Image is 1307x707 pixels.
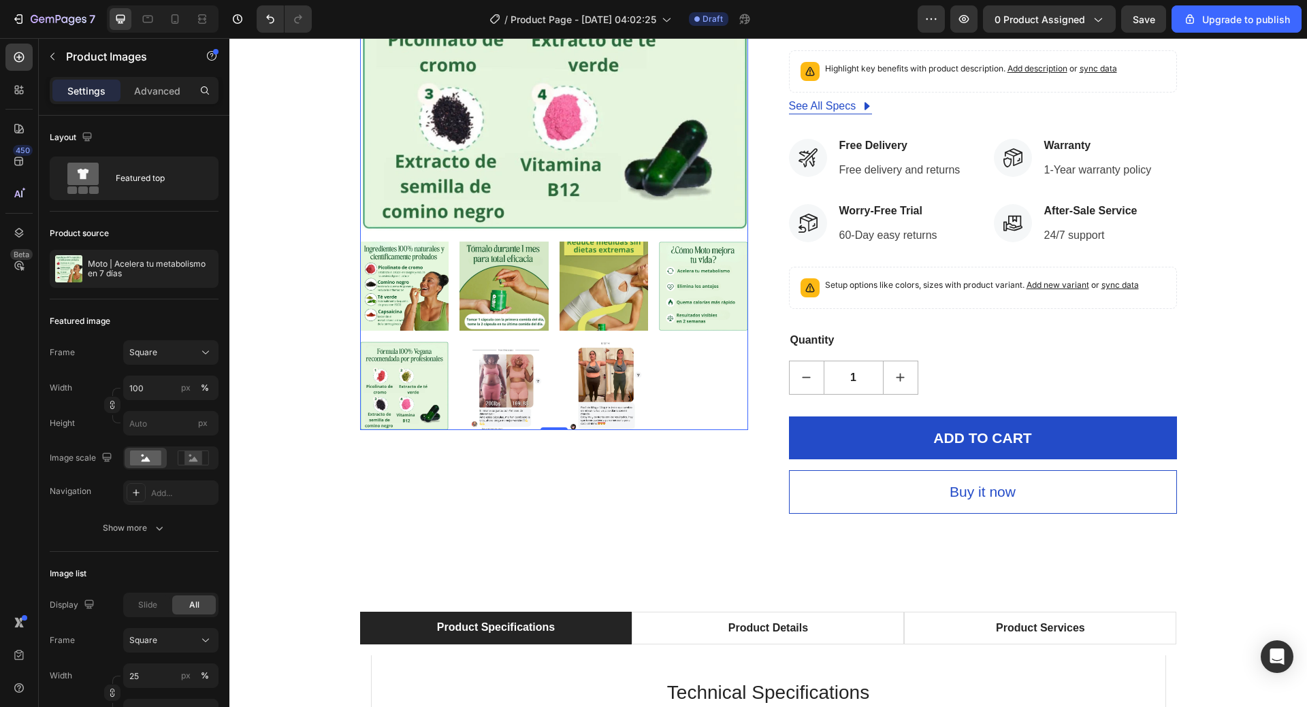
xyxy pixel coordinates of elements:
[594,323,654,356] input: quantity
[123,663,219,688] input: px%
[13,145,33,156] div: 450
[50,449,115,467] div: Image scale
[151,487,215,499] div: Add...
[138,599,157,611] span: Slide
[50,417,75,429] label: Height
[55,255,82,282] img: product feature img
[134,84,180,98] p: Advanced
[50,516,219,540] button: Show more
[797,242,860,252] span: Add new variant
[560,432,948,476] button: Buy it now
[257,5,312,33] div: Undo/Redo
[178,668,194,684] button: %
[50,129,95,147] div: Layout
[560,378,948,422] button: ADD TO CART
[703,13,723,25] span: Draft
[497,580,581,600] div: Product Details
[560,60,643,76] a: See All Specs
[206,579,327,599] div: Product Specifications
[860,242,909,252] span: or
[165,640,913,669] p: Technical Specifications
[116,163,199,194] div: Featured top
[610,99,731,116] p: Free Delivery
[123,376,219,400] input: px%
[197,668,213,684] button: px
[189,599,199,611] span: All
[50,346,75,359] label: Frame
[50,485,91,497] div: Navigation
[1183,12,1290,27] div: Upgrade to publish
[764,580,858,600] div: Product Services
[181,670,191,682] div: px
[983,5,1116,33] button: 0 product assigned
[50,596,97,614] div: Display
[511,12,656,27] span: Product Page - [DATE] 04:02:25
[815,124,922,140] p: 1-Year warranty policy
[50,634,75,646] label: Frame
[50,568,86,580] div: Image list
[178,380,194,396] button: %
[1133,14,1155,25] span: Save
[872,242,909,252] span: sync data
[815,99,922,116] p: Warranty
[560,323,594,356] button: decrement
[596,240,909,254] p: Setup options like colors, sizes with product variant.
[720,443,786,465] div: Buy it now
[123,340,219,365] button: Square
[123,411,219,435] input: px
[5,5,101,33] button: 7
[1261,640,1293,673] div: Open Intercom Messenger
[560,293,948,312] div: Quantity
[67,84,106,98] p: Settings
[504,12,508,27] span: /
[995,12,1085,27] span: 0 product assigned
[50,227,109,240] div: Product source
[229,38,1307,707] iframe: Design area
[181,382,191,394] div: px
[815,189,908,205] p: 24/7 support
[201,670,209,682] div: %
[1172,5,1302,33] button: Upgrade to publish
[129,346,157,359] span: Square
[610,189,708,205] p: 60-Day easy returns
[89,11,95,27] p: 7
[123,628,219,653] button: Square
[654,323,688,356] button: increment
[704,389,802,411] div: ADD TO CART
[129,634,157,646] span: Square
[66,48,182,65] p: Product Images
[88,259,213,278] p: Moto | Acelera tu metabolismo en 7 días
[560,60,627,76] div: See All Specs
[50,382,72,394] label: Width
[610,124,731,140] p: Free delivery and returns
[103,521,166,535] div: Show more
[198,418,208,428] span: px
[197,380,213,396] button: px
[201,382,209,394] div: %
[815,165,908,181] p: After-Sale Service
[50,315,110,327] div: Featured image
[50,670,72,682] label: Width
[1121,5,1166,33] button: Save
[10,249,33,260] div: Beta
[610,165,708,181] p: Worry-Free Trial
